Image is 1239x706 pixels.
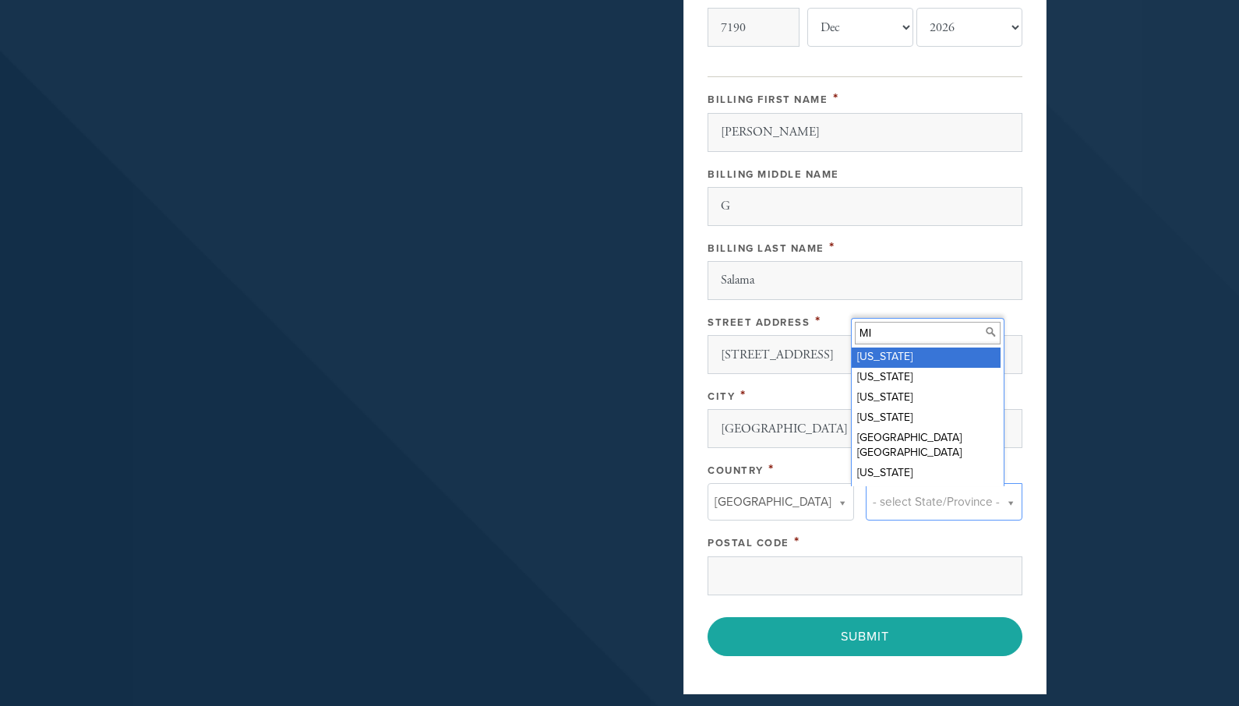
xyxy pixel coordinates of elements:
[852,408,1001,429] div: [US_STATE]
[852,429,1001,464] div: [GEOGRAPHIC_DATA] [GEOGRAPHIC_DATA]
[852,368,1001,388] div: [US_STATE]
[852,348,1001,368] div: [US_STATE]
[852,388,1001,408] div: [US_STATE]
[852,464,1001,484] div: [US_STATE]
